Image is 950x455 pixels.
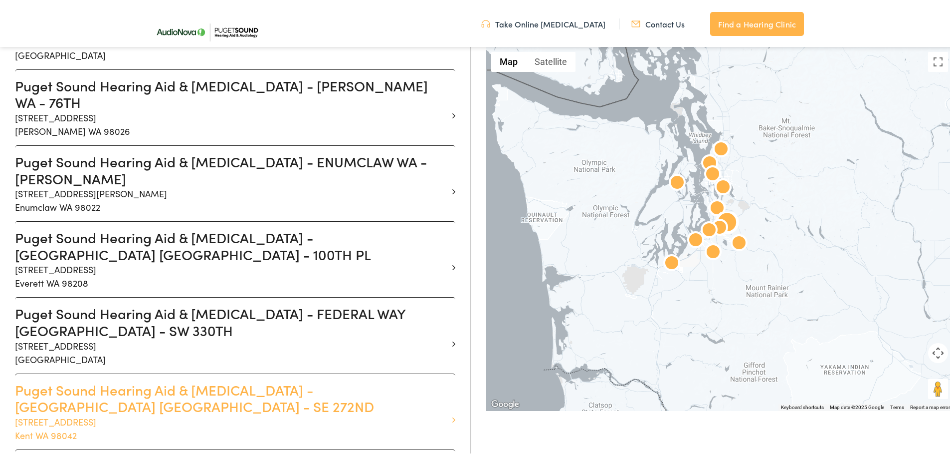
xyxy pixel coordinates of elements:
[15,185,448,212] p: [STREET_ADDRESS][PERSON_NAME] Enumclaw WA 98022
[15,303,448,364] a: Puget Sound Hearing Aid & [MEDICAL_DATA] - FEDERAL WAY [GEOGRAPHIC_DATA] - SW 330TH [STREET_ADDRE...
[710,10,804,34] a: Find a Hearing Clinic
[15,75,448,109] h3: Puget Sound Hearing Aid & [MEDICAL_DATA] - [PERSON_NAME] WA - 76TH
[481,16,605,27] a: Take Online [MEDICAL_DATA]
[15,227,448,288] a: Puget Sound Hearing Aid & [MEDICAL_DATA] - [GEOGRAPHIC_DATA] [GEOGRAPHIC_DATA] - 100TH PL [STREET...
[631,16,640,27] img: utility icon
[481,16,490,27] img: utility icon
[15,413,448,440] p: [STREET_ADDRESS] Kent WA 98042
[15,33,448,60] p: [STREET_ADDRESS] [GEOGRAPHIC_DATA]
[15,337,448,364] p: [STREET_ADDRESS] [GEOGRAPHIC_DATA]
[15,303,448,337] h3: Puget Sound Hearing Aid & [MEDICAL_DATA] - FEDERAL WAY [GEOGRAPHIC_DATA] - SW 330TH
[15,109,448,136] p: [STREET_ADDRESS] [PERSON_NAME] WA 98026
[15,75,448,136] a: Puget Sound Hearing Aid & [MEDICAL_DATA] - [PERSON_NAME] WA - 76TH [STREET_ADDRESS][PERSON_NAME] ...
[15,227,448,261] h3: Puget Sound Hearing Aid & [MEDICAL_DATA] - [GEOGRAPHIC_DATA] [GEOGRAPHIC_DATA] - 100TH PL
[15,261,448,288] p: [STREET_ADDRESS] Everett WA 98208
[15,380,448,440] a: Puget Sound Hearing Aid & [MEDICAL_DATA] - [GEOGRAPHIC_DATA] [GEOGRAPHIC_DATA] - SE 272ND [STREET...
[15,151,448,185] h3: Puget Sound Hearing Aid & [MEDICAL_DATA] - ENUMCLAW WA - [PERSON_NAME]
[15,151,448,212] a: Puget Sound Hearing Aid & [MEDICAL_DATA] - ENUMCLAW WA - [PERSON_NAME] [STREET_ADDRESS][PERSON_NA...
[15,380,448,413] h3: Puget Sound Hearing Aid & [MEDICAL_DATA] - [GEOGRAPHIC_DATA] [GEOGRAPHIC_DATA] - SE 272ND
[631,16,685,27] a: Contact Us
